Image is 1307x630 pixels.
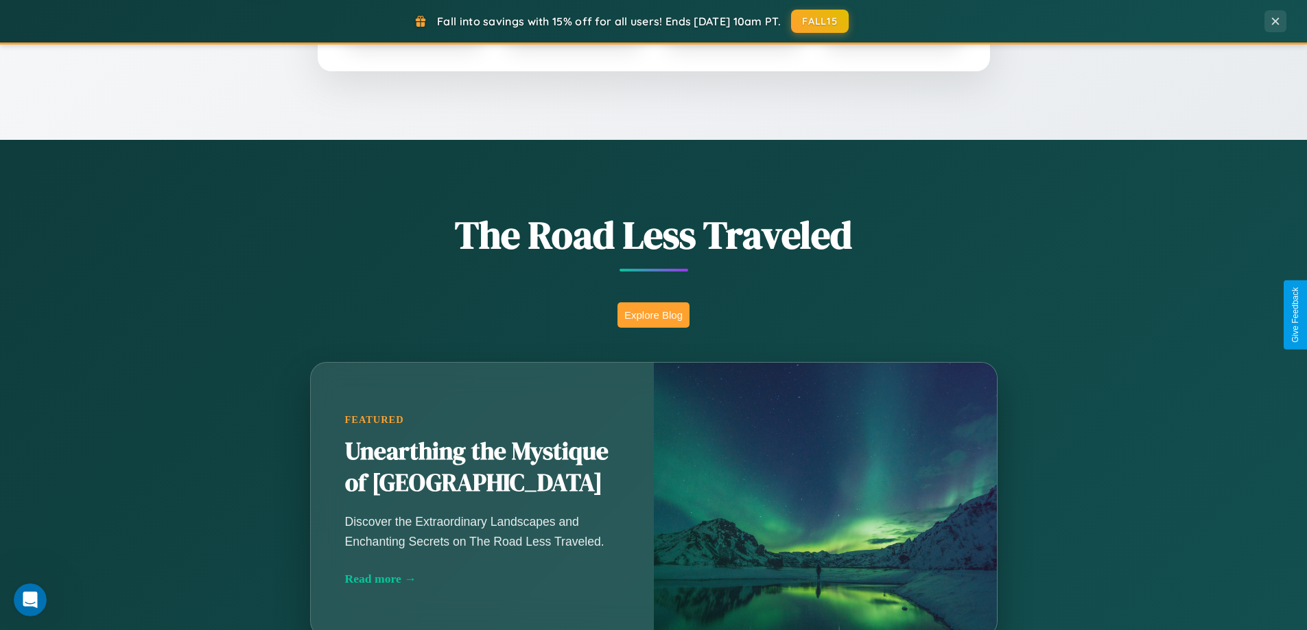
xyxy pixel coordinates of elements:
div: Featured [345,414,620,426]
p: Discover the Extraordinary Landscapes and Enchanting Secrets on The Road Less Traveled. [345,512,620,550]
h1: The Road Less Traveled [242,208,1065,261]
div: Give Feedback [1291,287,1300,343]
span: Fall into savings with 15% off for all users! Ends [DATE] 10am PT. [437,14,781,28]
h2: Unearthing the Mystique of [GEOGRAPHIC_DATA] [345,436,620,499]
div: Read more → [345,572,620,586]
button: Explore Blog [617,302,690,328]
iframe: Intercom live chat [14,583,47,616]
button: FALL15 [791,10,849,33]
